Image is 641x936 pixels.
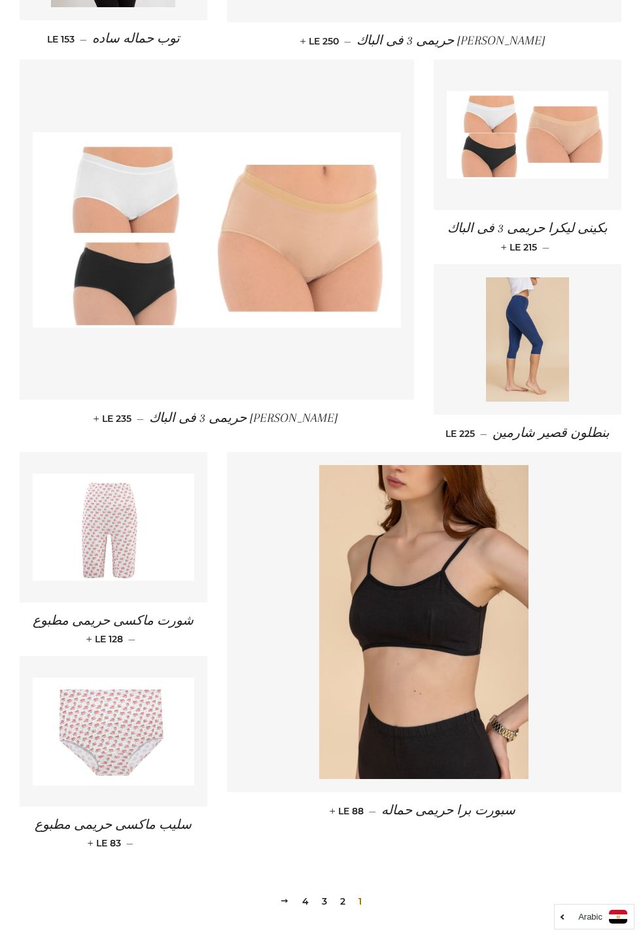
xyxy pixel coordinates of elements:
[227,792,621,829] a: سبورت برا حريمى حماله — LE 88
[381,803,515,818] span: سبورت برا حريمى حماله
[335,892,351,911] a: 2
[297,892,314,911] a: 4
[227,22,621,60] a: [PERSON_NAME] حريمى 3 فى الباك — LE 250
[353,892,367,911] span: 1
[561,910,627,924] a: Arabic
[126,837,133,849] span: —
[542,241,549,253] span: —
[344,35,351,47] span: —
[96,413,131,425] span: LE 235
[92,31,180,46] span: توب حماله ساده
[356,33,545,48] span: [PERSON_NAME] حريمى 3 فى الباك
[504,241,537,253] span: LE 215
[47,33,75,45] span: LE 153
[35,818,192,832] span: سليب ماكسى حريمى مطبوع
[434,210,621,264] a: بكينى ليكرا حريمى 3 فى الباك — LE 215
[445,428,475,440] span: LE 225
[317,892,332,911] a: 3
[20,20,207,58] a: توب حماله ساده — LE 153
[128,633,135,645] span: —
[578,912,602,921] i: Arabic
[149,411,338,425] span: [PERSON_NAME] حريمى 3 فى الباك
[447,221,608,235] span: بكينى ليكرا حريمى 3 فى الباك
[89,633,123,645] span: LE 128
[20,602,207,656] a: شورت ماكسى حريمى مطبوع — LE 128
[20,400,414,437] a: [PERSON_NAME] حريمى 3 فى الباك — LE 235
[90,837,121,849] span: LE 83
[480,428,487,440] span: —
[137,413,144,425] span: —
[369,805,376,817] span: —
[20,806,207,860] a: سليب ماكسى حريمى مطبوع — LE 83
[332,805,364,817] span: LE 88
[303,35,339,47] span: LE 250
[80,33,87,45] span: —
[33,614,194,628] span: شورت ماكسى حريمى مطبوع
[434,415,621,452] a: بنطلون قصير شارمين — LE 225
[493,426,610,440] span: بنطلون قصير شارمين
